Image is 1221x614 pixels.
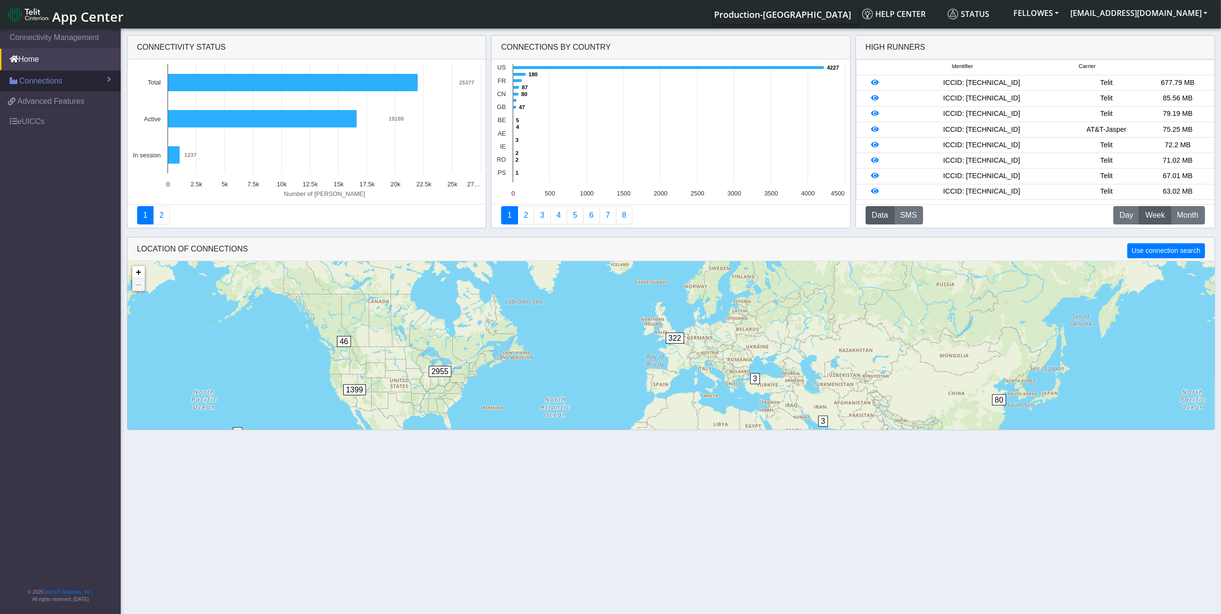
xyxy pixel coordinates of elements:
[1142,155,1214,166] div: 71.02 MB
[1071,140,1142,151] div: Telit
[1071,125,1142,135] div: AT&T-Jasper
[580,190,594,197] text: 1000
[691,190,704,197] text: 2500
[1177,209,1198,221] span: Month
[616,206,633,224] a: Not Connected for 30 days
[498,169,506,176] text: PS
[714,4,851,24] a: Your current platform instance
[512,190,515,197] text: 0
[500,143,506,150] text: IE
[1120,209,1133,221] span: Day
[545,190,555,197] text: 500
[277,181,287,188] text: 10k
[343,384,366,395] span: 1399
[516,124,519,130] text: 4
[1142,186,1214,197] div: 63.02 MB
[529,71,538,77] text: 180
[127,237,1215,261] div: LOCATION OF CONNECTIONS
[459,80,474,85] text: 25377
[666,333,685,344] span: 322
[831,190,844,197] text: 4500
[948,9,958,19] img: status.svg
[144,115,161,123] text: Active
[1127,243,1205,258] button: Use connection search
[522,84,528,90] text: 87
[8,7,48,22] img: logo-telit-cinterion-gw-new.png
[893,125,1071,135] div: ICCID: [TECHNICAL_ID]
[52,8,124,26] span: App Center
[516,157,519,163] text: 2
[416,181,432,188] text: 22.5k
[893,171,1071,181] div: ICCID: [TECHNICAL_ID]
[233,427,243,438] span: 2
[429,366,452,377] span: 2955
[497,103,506,111] text: GB
[992,394,1007,405] span: 80
[1171,206,1205,224] button: Month
[818,416,828,427] span: 3
[247,181,259,188] text: 7.5k
[1071,155,1142,166] div: Telit
[893,140,1071,151] div: ICCID: [TECHNICAL_ID]
[467,181,480,188] text: 27…
[498,116,506,124] text: BE
[283,190,365,197] text: Number of [PERSON_NAME]
[1065,4,1213,22] button: [EMAIL_ADDRESS][DOMAIN_NAME]
[617,190,631,197] text: 1500
[222,181,228,188] text: 5k
[728,190,741,197] text: 3000
[893,78,1071,88] div: ICCID: [TECHNICAL_ID]
[516,150,519,156] text: 2
[583,206,600,224] a: 14 Days Trend
[516,137,519,143] text: 3
[893,93,1071,104] div: ICCID: [TECHNICAL_ID]
[518,206,534,224] a: Carrier
[153,206,170,224] a: Deployment status
[498,130,506,137] text: AE
[862,9,873,19] img: knowledge.svg
[944,4,1008,24] a: Status
[534,206,551,224] a: Usage per Country
[17,96,84,107] span: Advanced Features
[714,9,851,20] span: Production-[GEOGRAPHIC_DATA]
[1071,109,1142,119] div: Telit
[1071,78,1142,88] div: Telit
[952,62,973,70] span: Identifier
[866,206,895,224] button: Data
[337,336,351,347] span: 46
[190,181,202,188] text: 2.5k
[827,65,839,70] text: 4227
[893,186,1071,197] div: ICCID: [TECHNICAL_ID]
[497,156,506,163] text: RO
[184,152,196,158] text: 1237
[862,9,926,19] span: Help center
[894,206,924,224] button: SMS
[521,91,527,97] text: 80
[858,4,944,24] a: Help center
[132,266,145,279] a: Zoom in
[654,190,667,197] text: 2000
[1142,78,1214,88] div: 677.79 MB
[302,181,318,188] text: 12.5k
[1142,171,1214,181] div: 67.01 MB
[764,190,778,197] text: 3500
[1008,4,1065,22] button: FELLOWES
[750,373,760,384] span: 3
[43,589,92,595] a: Telit IoT Solutions, Inc.
[600,206,617,224] a: Zero Session
[497,90,506,98] text: CN
[390,181,400,188] text: 20k
[519,104,525,110] text: 47
[19,75,62,87] span: Connections
[516,170,519,176] text: 1
[132,279,145,291] a: Zoom out
[8,4,122,25] a: App Center
[133,152,161,159] text: In session
[359,181,375,188] text: 17.5k
[1142,140,1214,151] div: 72.2 MB
[893,109,1071,119] div: ICCID: [TECHNICAL_ID]
[497,64,506,71] text: US
[948,9,989,19] span: Status
[516,117,519,123] text: 5
[389,116,404,122] text: 19189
